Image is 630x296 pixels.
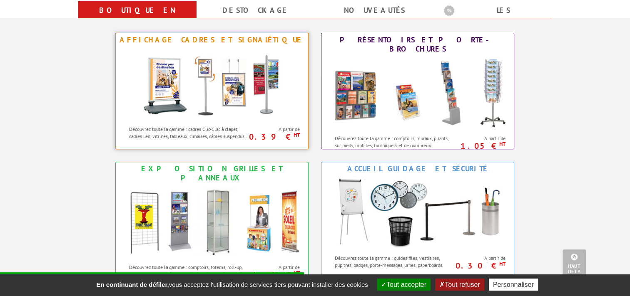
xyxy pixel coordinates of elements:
p: 1.05 € [452,143,505,148]
div: Présentoirs et Porte-brochures [324,35,512,54]
img: Accueil Guidage et Sécurité [326,175,509,250]
span: A partir de [250,264,300,271]
div: Accueil Guidage et Sécurité [324,164,512,173]
p: Découvrez toute la gamme : comptoirs, muraux, pliants, sur pieds, mobiles, tourniquets et de nomb... [335,135,453,156]
sup: HT [293,131,299,138]
a: nouveautés [325,3,424,18]
sup: HT [499,260,505,267]
p: Découvrez toute la gamme : cadres Clic-Clac à clapet, cadres Led, vitrines, tableaux, cimaises, c... [129,126,248,140]
sup: HT [499,141,505,148]
p: Découvrez toute la gamme : guides files, vestiaires, pupitres, badges, porte-messages, urnes, pap... [335,254,453,269]
span: vous acceptez l'utilisation de services tiers pouvant installer des cookies [92,281,372,288]
a: Exposition Grilles et Panneaux Exposition Grilles et Panneaux Découvrez toute la gamme : comptoir... [115,162,309,278]
a: Destockage [207,3,305,18]
div: Exposition Grilles et Panneaux [118,164,306,183]
button: Personnaliser (fenêtre modale) [489,279,538,291]
p: 0.39 € [246,134,300,139]
span: A partir de [456,135,505,142]
p: Découvrez toute la gamme : comptoirs, totems, roll-up, vitrines, panneaux et grilles métalliques. [129,264,248,278]
a: Boutique en ligne [88,3,187,33]
span: A partir de [456,255,505,261]
img: Affichage Cadres et Signalétique [135,47,289,121]
a: Les promotions [444,3,543,33]
a: Affichage Cadres et Signalétique Affichage Cadres et Signalétique Découvrez toute la gamme : cadr... [115,33,309,149]
p: 0.30 € [452,263,505,268]
img: Présentoirs et Porte-brochures [326,56,509,131]
a: Haut de la page [563,249,586,284]
img: Exposition Grilles et Panneaux [120,185,304,259]
button: Tout refuser [435,279,484,291]
b: Les promotions [444,3,548,20]
a: Présentoirs et Porte-brochures Présentoirs et Porte-brochures Découvrez toute la gamme : comptoir... [321,33,514,149]
a: Accueil Guidage et Sécurité Accueil Guidage et Sécurité Découvrez toute la gamme : guides files, ... [321,162,514,278]
div: Affichage Cadres et Signalétique [118,35,306,44]
span: A partir de [250,126,300,133]
sup: HT [293,269,299,276]
button: Tout accepter [377,279,431,291]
